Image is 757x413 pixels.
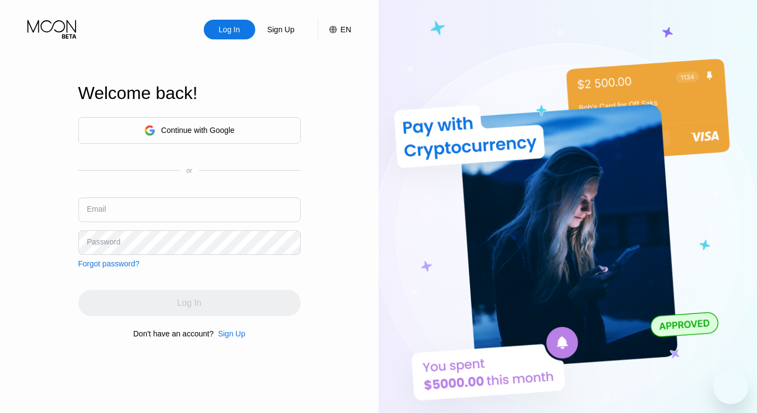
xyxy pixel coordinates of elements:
[204,20,255,39] div: Log In
[78,259,140,268] div: Forgot password?
[266,24,296,35] div: Sign Up
[133,329,214,338] div: Don't have an account?
[87,205,106,213] div: Email
[78,117,301,144] div: Continue with Google
[255,20,307,39] div: Sign Up
[214,329,245,338] div: Sign Up
[78,83,301,103] div: Welcome back!
[186,167,192,174] div: or
[87,237,121,246] div: Password
[341,25,351,34] div: EN
[318,20,351,39] div: EN
[713,369,748,404] iframe: Button to launch messaging window
[217,24,241,35] div: Log In
[161,126,234,135] div: Continue with Google
[218,329,245,338] div: Sign Up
